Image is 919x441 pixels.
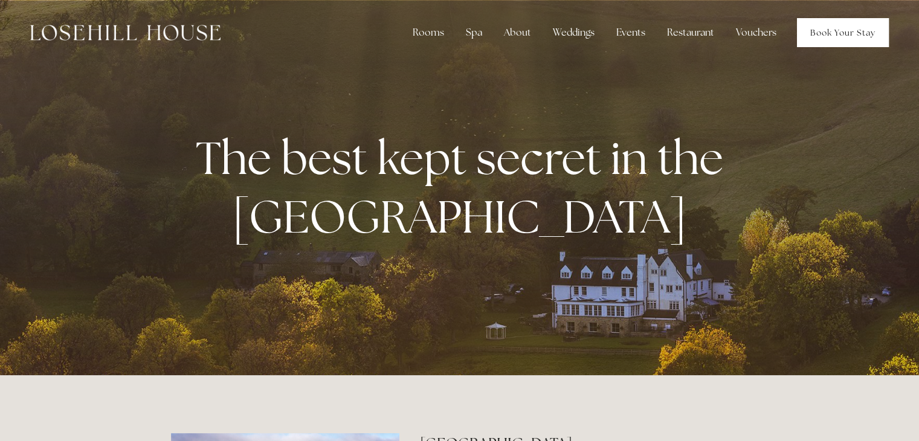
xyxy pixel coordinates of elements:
[30,25,221,40] img: Losehill House
[456,21,492,45] div: Spa
[196,128,733,246] strong: The best kept secret in the [GEOGRAPHIC_DATA]
[797,18,889,47] a: Book Your Stay
[494,21,541,45] div: About
[607,21,655,45] div: Events
[726,21,786,45] a: Vouchers
[403,21,454,45] div: Rooms
[657,21,724,45] div: Restaurant
[543,21,604,45] div: Weddings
